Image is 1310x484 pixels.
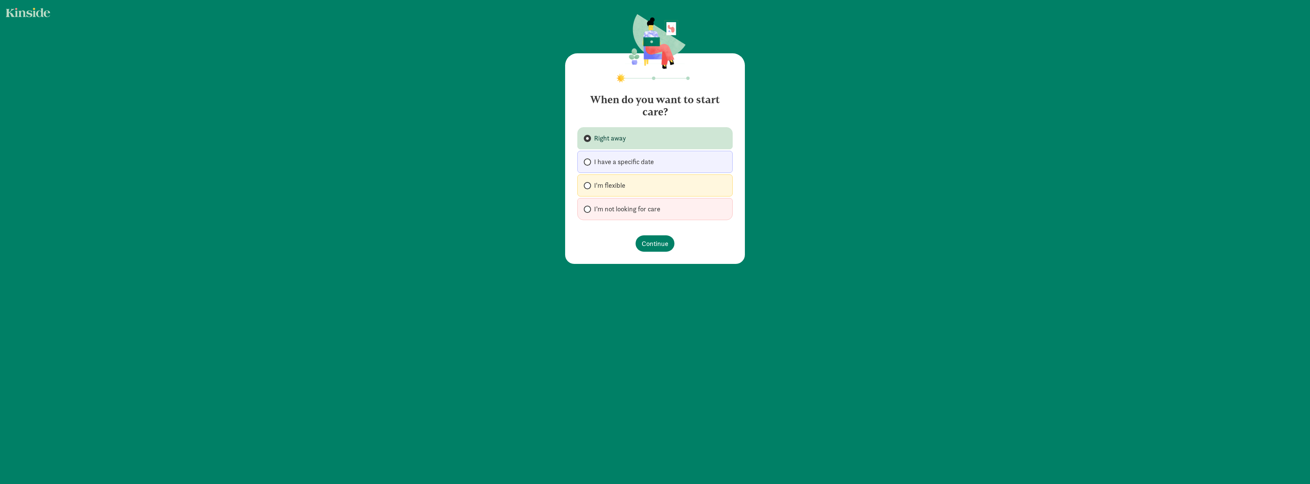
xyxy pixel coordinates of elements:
[594,134,626,143] span: Right away
[636,235,674,252] button: Continue
[594,157,654,166] span: I have a specific date
[642,238,668,249] span: Continue
[594,181,625,190] span: I'm flexible
[594,204,660,214] span: I’m not looking for care
[577,88,733,118] h4: When do you want to start care?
